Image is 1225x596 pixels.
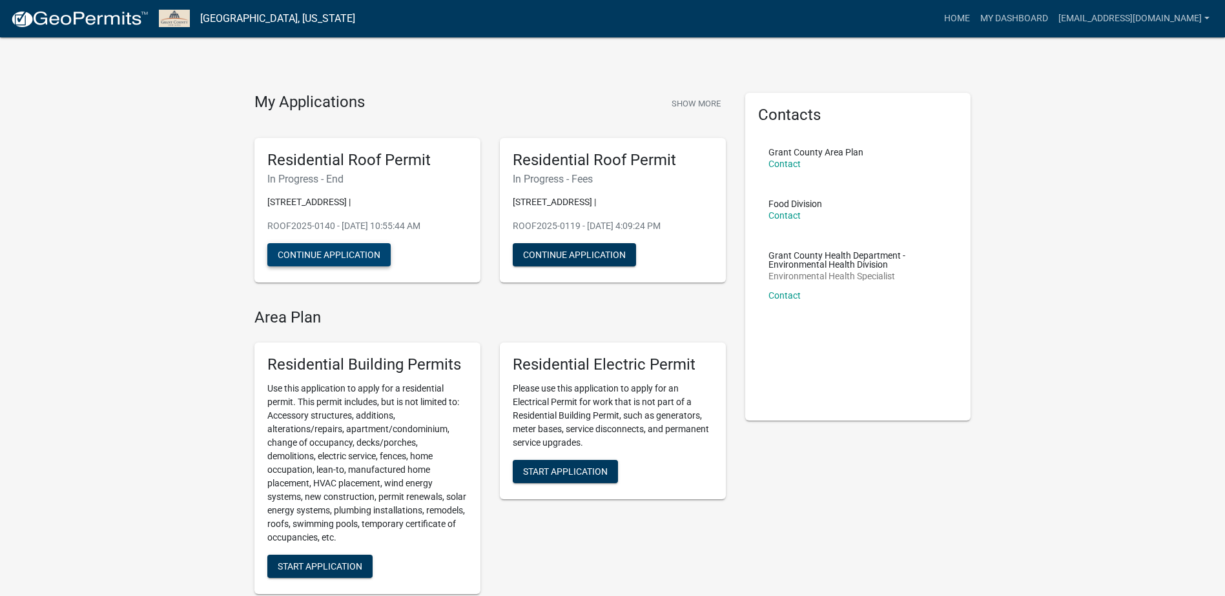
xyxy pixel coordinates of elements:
[267,151,468,170] h5: Residential Roof Permit
[768,148,863,157] p: Grant County Area Plan
[513,219,713,233] p: ROOF2025-0119 - [DATE] 4:09:24 PM
[768,290,801,301] a: Contact
[975,6,1053,31] a: My Dashboard
[513,195,713,209] p: [STREET_ADDRESS] |
[267,243,391,266] button: Continue Application
[267,355,468,374] h5: Residential Building Permits
[513,243,636,266] button: Continue Application
[278,561,362,571] span: Start Application
[768,159,801,169] a: Contact
[768,199,822,208] p: Food Division
[513,151,713,170] h5: Residential Roof Permit
[513,173,713,185] h6: In Progress - Fees
[254,308,726,327] h4: Area Plan
[267,173,468,185] h6: In Progress - End
[513,355,713,374] h5: Residential Electric Permit
[267,555,373,578] button: Start Application
[513,382,713,450] p: Please use this application to apply for an Electrical Permit for work that is not part of a Resi...
[267,382,468,544] p: Use this application to apply for a residential permit. This permit includes, but is not limited ...
[523,466,608,477] span: Start Application
[200,8,355,30] a: [GEOGRAPHIC_DATA], [US_STATE]
[768,251,948,269] p: Grant County Health Department - Environmental Health Division
[768,210,801,221] a: Contact
[267,219,468,233] p: ROOF2025-0140 - [DATE] 10:55:44 AM
[267,195,468,209] p: [STREET_ADDRESS] |
[159,10,190,27] img: Grant County, Indiana
[513,460,618,483] button: Start Application
[939,6,975,31] a: Home
[254,93,365,112] h4: My Applications
[758,106,958,124] h5: Contacts
[666,93,726,114] button: Show More
[1053,6,1215,31] a: [EMAIL_ADDRESS][DOMAIN_NAME]
[768,272,948,281] p: Environmental Health Specialist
